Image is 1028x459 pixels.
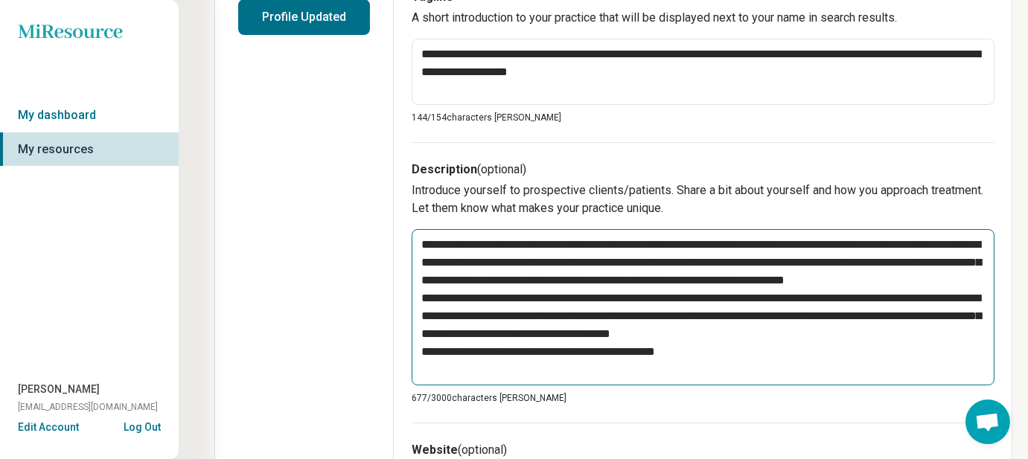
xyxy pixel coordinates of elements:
span: [PERSON_NAME] [18,382,100,397]
span: (optional) [458,443,507,457]
p: Introduce yourself to prospective clients/patients. Share a bit about yourself and how you approa... [412,182,995,217]
p: 144/ 154 characters [PERSON_NAME] [412,111,995,124]
button: Edit Account [18,420,79,435]
p: 677/ 3000 characters [PERSON_NAME] [412,391,995,405]
div: Open chat [965,399,1010,444]
span: (optional) [477,162,526,176]
button: Log Out [124,420,161,431]
p: A short introduction to your practice that will be displayed next to your name in search results. [412,9,995,27]
h3: Description [412,161,995,179]
span: [EMAIL_ADDRESS][DOMAIN_NAME] [18,400,158,414]
h3: Website [412,441,995,459]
